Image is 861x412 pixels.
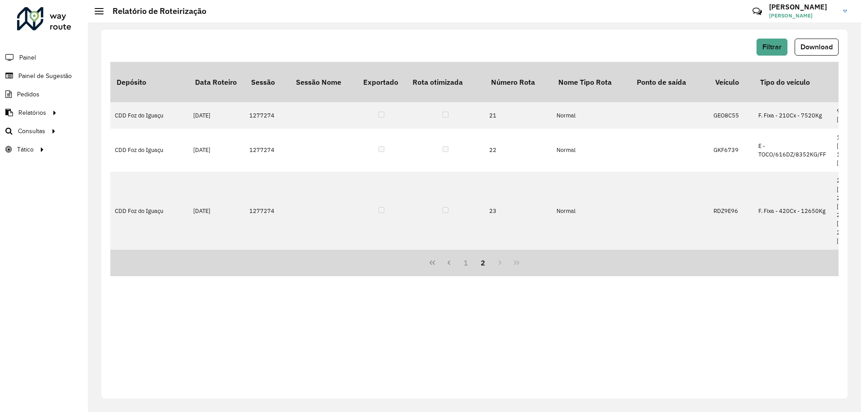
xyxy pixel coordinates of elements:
span: Consultas [18,126,45,136]
td: CDD Foz do Iguaçu [110,102,189,128]
td: [DATE] [189,102,245,128]
td: RDZ9E96 [709,172,754,250]
th: Tipo do veículo [754,62,832,102]
td: CDD Foz do Iguaçu [110,172,189,250]
th: Sessão Nome [290,62,357,102]
td: 23 [485,172,552,250]
button: Download [795,39,839,56]
td: 21 [485,102,552,128]
td: 1277274 [245,172,290,250]
td: [DATE] [189,129,245,172]
td: F. Fixa - 420Cx - 12650Kg [754,172,832,250]
td: Normal [552,102,631,128]
td: F. Fixa - 210Cx - 7520Kg [754,102,832,128]
h3: [PERSON_NAME] [769,3,836,11]
th: Depósito [110,62,189,102]
h2: Relatório de Roteirização [104,6,206,16]
th: Nome Tipo Rota [552,62,631,102]
td: 22 [485,129,552,172]
td: Normal [552,172,631,250]
th: Exportado [357,62,406,102]
td: GEO8C55 [709,102,754,128]
td: 1277274 [245,102,290,128]
button: 1 [457,254,474,271]
span: Painel [19,53,36,62]
td: Normal [552,129,631,172]
th: Sessão [245,62,290,102]
span: Tático [17,145,34,154]
th: Data Roteiro [189,62,245,102]
span: Painel de Sugestão [18,71,72,81]
th: Número Rota [485,62,552,102]
button: Filtrar [757,39,787,56]
button: First Page [424,254,441,271]
a: Contato Rápido [748,2,767,21]
th: Veículo [709,62,754,102]
td: E - TOCO/616DZ/8352KG/FF [754,129,832,172]
td: GKF6739 [709,129,754,172]
td: CDD Foz do Iguaçu [110,129,189,172]
th: Rota otimizada [406,62,485,102]
span: [PERSON_NAME] [769,12,836,20]
button: 2 [474,254,491,271]
span: Filtrar [762,43,782,51]
span: Pedidos [17,90,39,99]
td: 1277274 [245,129,290,172]
th: Ponto de saída [631,62,709,102]
span: Download [800,43,833,51]
td: [DATE] [189,172,245,250]
button: Previous Page [441,254,458,271]
span: Relatórios [18,108,46,117]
